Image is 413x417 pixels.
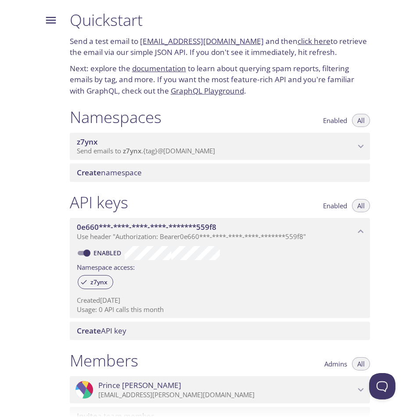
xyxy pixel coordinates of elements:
[98,381,181,390] span: Prince [PERSON_NAME]
[70,133,370,160] div: z7ynx namespace
[70,351,138,370] h1: Members
[70,322,370,340] div: Create API Key
[70,163,370,182] div: Create namespace
[352,357,370,370] button: All
[98,391,355,399] p: [EMAIL_ADDRESS][PERSON_NAME][DOMAIN_NAME]
[77,167,101,178] span: Create
[318,199,352,212] button: Enabled
[85,278,113,286] span: z7ynx
[77,296,363,305] p: Created [DATE]
[140,36,264,46] a: [EMAIL_ADDRESS][DOMAIN_NAME]
[77,137,97,147] span: z7ynx
[77,326,101,336] span: Create
[171,86,244,96] a: GraphQL Playground
[77,260,135,273] label: Namespace access:
[77,326,126,336] span: API key
[132,63,186,73] a: documentation
[298,36,330,46] a: click here
[77,146,215,155] span: Send emails to . {tag} @[DOMAIN_NAME]
[318,114,352,127] button: Enabled
[77,305,363,314] p: Usage: 0 API calls this month
[70,376,370,403] div: Prince Rohith
[40,9,62,32] button: Menu
[70,10,370,30] h1: Quickstart
[78,275,113,289] div: z7ynx
[123,146,141,155] span: z7ynx
[92,249,125,257] a: Enabled
[369,373,395,399] iframe: Help Scout Beacon - Open
[352,199,370,212] button: All
[70,36,370,58] p: Send a test email to and then to retrieve the email via our simple JSON API. If you don't see it ...
[319,357,352,370] button: Admins
[352,114,370,127] button: All
[70,107,162,127] h1: Namespaces
[77,167,142,178] span: namespace
[70,192,128,212] h1: API keys
[70,63,370,97] p: Next: explore the to learn about querying spam reports, filtering emails by tag, and more. If you...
